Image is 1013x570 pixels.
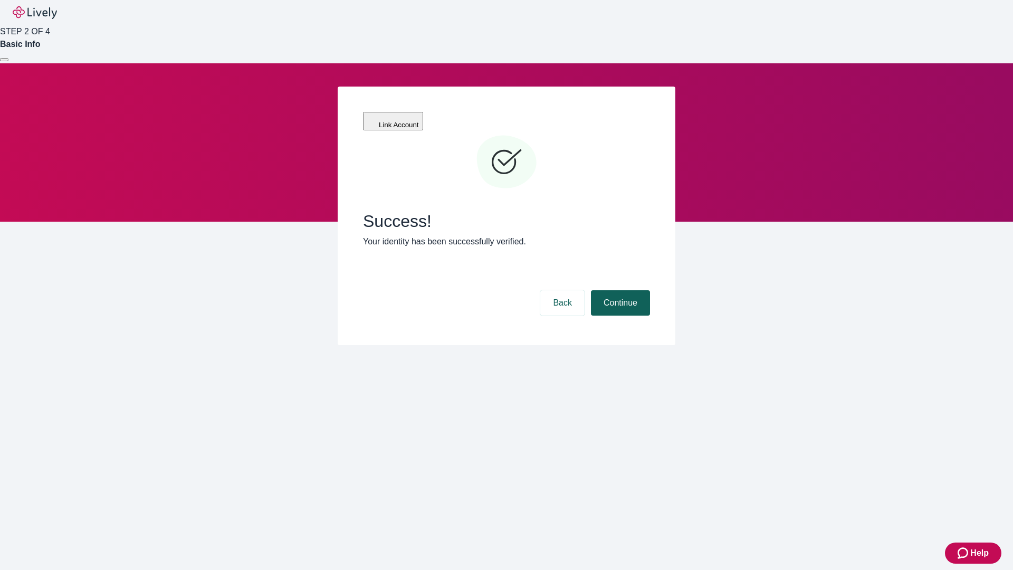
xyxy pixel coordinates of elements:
img: Lively [13,6,57,19]
span: Help [970,547,989,559]
button: Continue [591,290,650,316]
button: Link Account [363,112,423,130]
button: Back [540,290,585,316]
p: Your identity has been successfully verified. [363,235,650,248]
button: Zendesk support iconHelp [945,543,1001,564]
svg: Checkmark icon [475,131,538,194]
svg: Zendesk support icon [958,547,970,559]
span: Success! [363,211,650,231]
